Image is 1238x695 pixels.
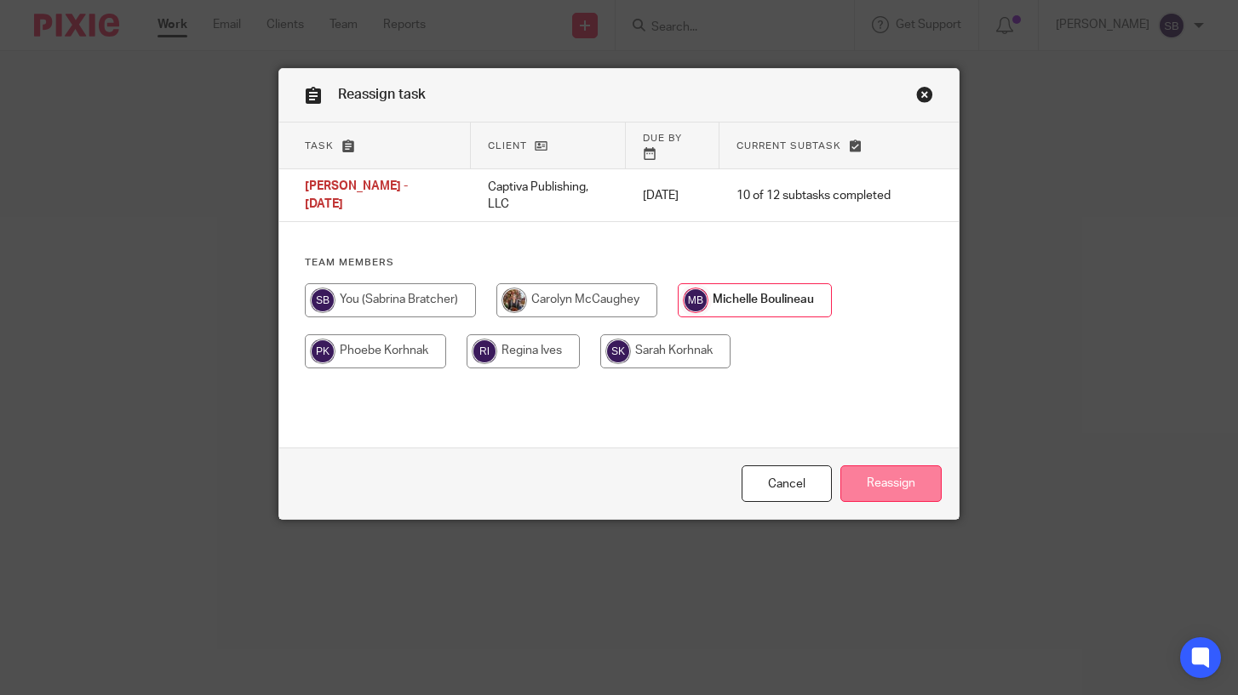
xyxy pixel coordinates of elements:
td: 10 of 12 subtasks completed [719,169,908,222]
p: [DATE] [643,187,702,204]
span: Reassign task [338,88,426,101]
input: Reassign [840,465,942,502]
span: [PERSON_NAME] - [DATE] [305,181,408,211]
a: Close this dialog window [916,86,933,109]
span: Client [488,141,527,151]
p: Captiva Publishing, LLC [488,179,609,214]
a: Close this dialog window [742,465,832,502]
span: Due by [643,134,682,143]
h4: Team members [305,256,933,270]
span: Task [305,141,334,151]
span: Current subtask [736,141,841,151]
